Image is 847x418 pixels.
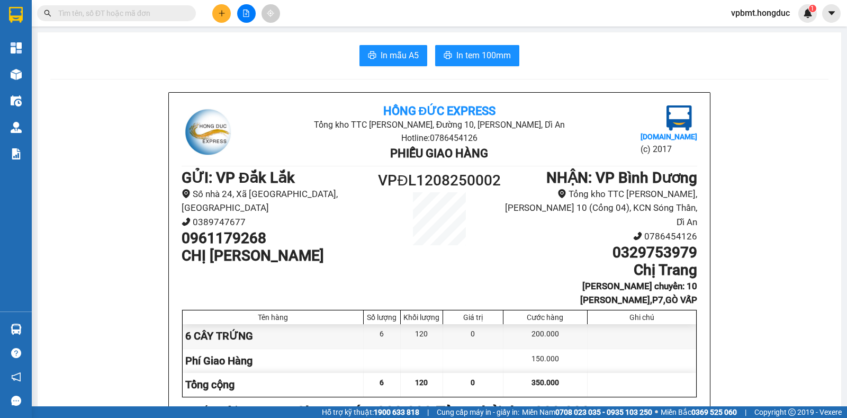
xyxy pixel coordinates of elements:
[745,406,746,418] span: |
[182,105,235,158] img: logo.jpg
[435,45,519,66] button: printerIn tem 100mm
[182,217,191,226] span: phone
[267,118,611,131] li: Tổng kho TTC [PERSON_NAME], Đường 10, [PERSON_NAME], Dĩ An
[809,5,816,12] sup: 1
[366,313,398,322] div: Số lượng
[58,7,183,19] input: Tìm tên, số ĐT hoặc mã đơn
[182,229,375,247] h1: 0961179268
[11,148,22,159] img: solution-icon
[381,49,419,62] span: In mẫu A5
[401,324,443,348] div: 120
[633,232,642,241] span: phone
[11,372,21,382] span: notification
[504,187,697,229] li: Tổng kho TTC [PERSON_NAME], [PERSON_NAME] 10 (Cổng 04), KCN Sóng Thần, Dĩ An
[691,408,737,416] strong: 0369 525 060
[237,4,256,23] button: file-add
[810,5,814,12] span: 1
[183,324,364,348] div: 6 CÂY TRỨNG
[383,104,496,118] b: Hồng Đức Express
[375,169,504,192] h1: VPĐL1208250002
[218,10,226,17] span: plus
[522,406,652,418] span: Miền Nam
[374,408,419,416] strong: 1900 633 818
[262,4,280,23] button: aim
[11,69,22,80] img: warehouse-icon
[267,131,611,145] li: Hotline: 0786454126
[788,408,796,416] span: copyright
[9,7,23,23] img: logo-vxr
[403,313,440,322] div: Khối lượng
[446,313,500,322] div: Giá trị
[182,189,191,198] span: environment
[364,324,401,348] div: 6
[503,324,588,348] div: 200.000
[504,261,697,279] h1: Chị Trang
[11,348,21,358] span: question-circle
[444,51,452,61] span: printer
[11,122,22,133] img: warehouse-icon
[803,8,813,18] img: icon-new-feature
[267,10,274,17] span: aim
[11,396,21,406] span: message
[437,406,519,418] span: Cung cấp máy in - giấy in:
[427,406,429,418] span: |
[182,187,375,215] li: Số nhà 24, Xã [GEOGRAPHIC_DATA], [GEOGRAPHIC_DATA]
[471,378,475,387] span: 0
[380,378,384,387] span: 6
[359,45,427,66] button: printerIn mẫu A5
[185,313,361,322] div: Tên hàng
[183,349,364,373] div: Phí Giao Hàng
[185,378,235,391] span: Tổng cộng
[322,406,419,418] span: Hỗ trợ kỹ thuật:
[504,244,697,262] h1: 0329753979
[546,169,697,186] b: NHẬN : VP Bình Dương
[212,4,231,23] button: plus
[555,408,652,416] strong: 0708 023 035 - 0935 103 250
[415,378,428,387] span: 120
[503,349,588,373] div: 150.000
[506,313,584,322] div: Cước hàng
[390,147,488,160] b: Phiếu giao hàng
[456,49,511,62] span: In tem 100mm
[641,132,697,141] b: [DOMAIN_NAME]
[504,229,697,244] li: 0786454126
[368,51,376,61] span: printer
[242,10,250,17] span: file-add
[661,406,737,418] span: Miền Bắc
[443,324,503,348] div: 0
[655,410,658,414] span: ⚪️
[531,378,559,387] span: 350.000
[182,169,295,186] b: GỬI : VP Đắk Lắk
[557,189,566,198] span: environment
[827,8,836,18] span: caret-down
[182,247,375,265] h1: CHỊ [PERSON_NAME]
[11,95,22,106] img: warehouse-icon
[11,42,22,54] img: dashboard-icon
[822,4,841,23] button: caret-down
[182,215,375,229] li: 0389747677
[590,313,693,322] div: Ghi chú
[44,10,51,17] span: search
[11,324,22,335] img: warehouse-icon
[641,143,697,156] li: (c) 2017
[666,105,692,131] img: logo.jpg
[723,6,798,20] span: vpbmt.hongduc
[580,281,697,306] b: [PERSON_NAME] chuyển: 10 [PERSON_NAME],P7,GÒ VẤP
